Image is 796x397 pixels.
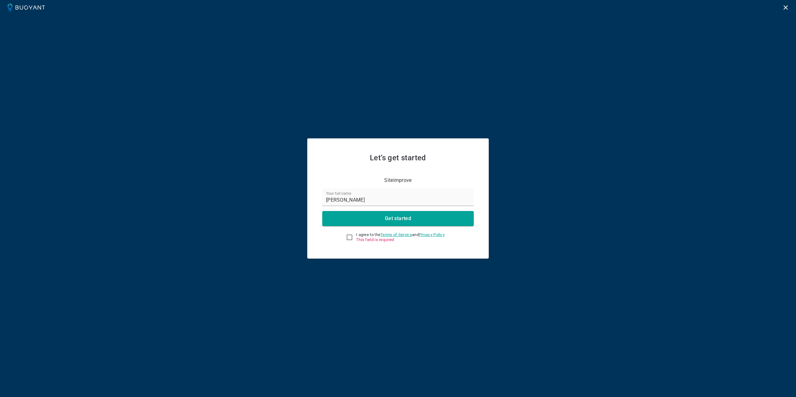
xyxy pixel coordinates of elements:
p: Siteimprove [384,177,411,183]
a: Terms of Service [380,232,412,237]
span: I agree to the and [356,232,445,237]
a: Privacy Policy [419,232,445,237]
h4: Get started [385,215,411,222]
h2: Let’s get started [322,153,474,162]
a: Logout [780,4,791,10]
button: Get started [322,211,474,226]
label: Your full name [326,191,351,196]
button: Logout [780,2,791,13]
span: This field is required [356,237,445,242]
